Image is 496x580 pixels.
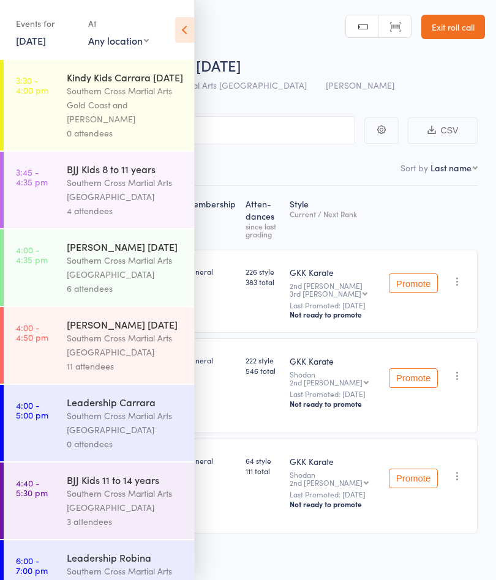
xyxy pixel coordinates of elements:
time: 4:00 - 5:00 pm [16,400,48,420]
div: Southern Cross Martial Arts [GEOGRAPHIC_DATA] [67,409,184,437]
div: Southern Cross Martial Arts [GEOGRAPHIC_DATA] [67,253,184,281]
span: 111 total [246,466,280,476]
time: 6:00 - 7:00 pm [16,556,48,575]
a: 4:00 -5:00 pmLeadership CarraraSouthern Cross Martial Arts [GEOGRAPHIC_DATA]0 attendees [4,385,194,461]
div: Last name [430,162,472,174]
time: 4:40 - 5:30 pm [16,478,48,497]
div: Southern Cross Martial Arts [GEOGRAPHIC_DATA] [67,176,184,204]
time: 4:00 - 4:50 pm [16,322,48,342]
a: 3:30 -4:00 pmKindy Kids Carrara [DATE]Southern Cross Martial Arts Gold Coast and [PERSON_NAME]0 a... [4,60,194,151]
small: Last Promoted: [DATE] [290,301,379,310]
div: Not ready to promote [290,399,379,409]
div: At [88,13,149,34]
div: GKK Karate [290,266,379,278]
div: Shodan [290,370,379,386]
div: Not ready to promote [290,310,379,319]
div: [PERSON_NAME] [DATE] [67,318,184,331]
div: 0 attendees [67,437,184,451]
time: 4:00 - 4:35 pm [16,245,48,264]
button: Promote [389,469,438,488]
div: 4 attendees [67,204,184,218]
div: Leadership Carrara [67,395,184,409]
div: since last grading [246,222,280,238]
span: 64 style [246,455,280,466]
div: Southern Cross Martial Arts Gold Coast and [PERSON_NAME] [67,84,184,126]
span: Southern Cross Martial Arts [GEOGRAPHIC_DATA] [111,79,307,91]
div: Atten­dances [241,191,285,244]
div: 11 attendees [67,359,184,373]
time: 3:45 - 4:35 pm [16,167,48,187]
div: Leadership Robina [67,551,184,564]
small: Last Promoted: [DATE] [290,390,379,398]
div: BJJ Kids 11 to 14 years [67,473,184,486]
button: Promote [389,273,438,293]
a: 4:00 -4:35 pm[PERSON_NAME] [DATE]Southern Cross Martial Arts [GEOGRAPHIC_DATA]6 attendees [4,229,194,306]
button: CSV [408,117,478,144]
div: Shodan [290,470,379,486]
div: 3 attendees [67,515,184,529]
div: General [186,455,236,466]
a: 3:45 -4:35 pmBJJ Kids 8 to 11 yearsSouthern Cross Martial Arts [GEOGRAPHIC_DATA]4 attendees [4,152,194,228]
div: Kindy Kids Carrara [DATE] [67,70,184,84]
div: 3rd [PERSON_NAME] [290,289,361,297]
span: 546 total [246,365,280,376]
time: 3:30 - 4:00 pm [16,75,48,95]
button: Promote [389,368,438,388]
span: 222 style [246,355,280,365]
a: 4:40 -5:30 pmBJJ Kids 11 to 14 yearsSouthern Cross Martial Arts [GEOGRAPHIC_DATA]3 attendees [4,463,194,539]
div: Style [285,191,384,244]
label: Sort by [400,162,428,174]
span: [PERSON_NAME] [326,79,394,91]
span: 383 total [246,277,280,287]
div: Southern Cross Martial Arts [GEOGRAPHIC_DATA] [67,486,184,515]
div: 2nd [PERSON_NAME] [290,478,363,486]
div: Events for [16,13,76,34]
div: 2nd [PERSON_NAME] [290,378,363,386]
a: Exit roll call [421,15,485,39]
span: 226 style [246,266,280,277]
div: GKK Karate [290,355,379,367]
div: 2nd [PERSON_NAME] [290,281,379,297]
div: BJJ Kids 8 to 11 years [67,162,184,176]
div: Southern Cross Martial Arts [GEOGRAPHIC_DATA] [67,331,184,359]
div: General [186,266,236,277]
a: 4:00 -4:50 pm[PERSON_NAME] [DATE]Southern Cross Martial Arts [GEOGRAPHIC_DATA]11 attendees [4,307,194,384]
div: GKK Karate [290,455,379,467]
div: 6 attendees [67,281,184,296]
div: Membership [181,191,241,244]
div: Not ready to promote [290,499,379,509]
div: General [186,355,236,365]
a: [DATE] [16,34,46,47]
div: [PERSON_NAME] [DATE] [67,240,184,253]
div: Current / Next Rank [290,210,379,218]
div: Any location [88,34,149,47]
small: Last Promoted: [DATE] [290,490,379,499]
div: 0 attendees [67,126,184,140]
